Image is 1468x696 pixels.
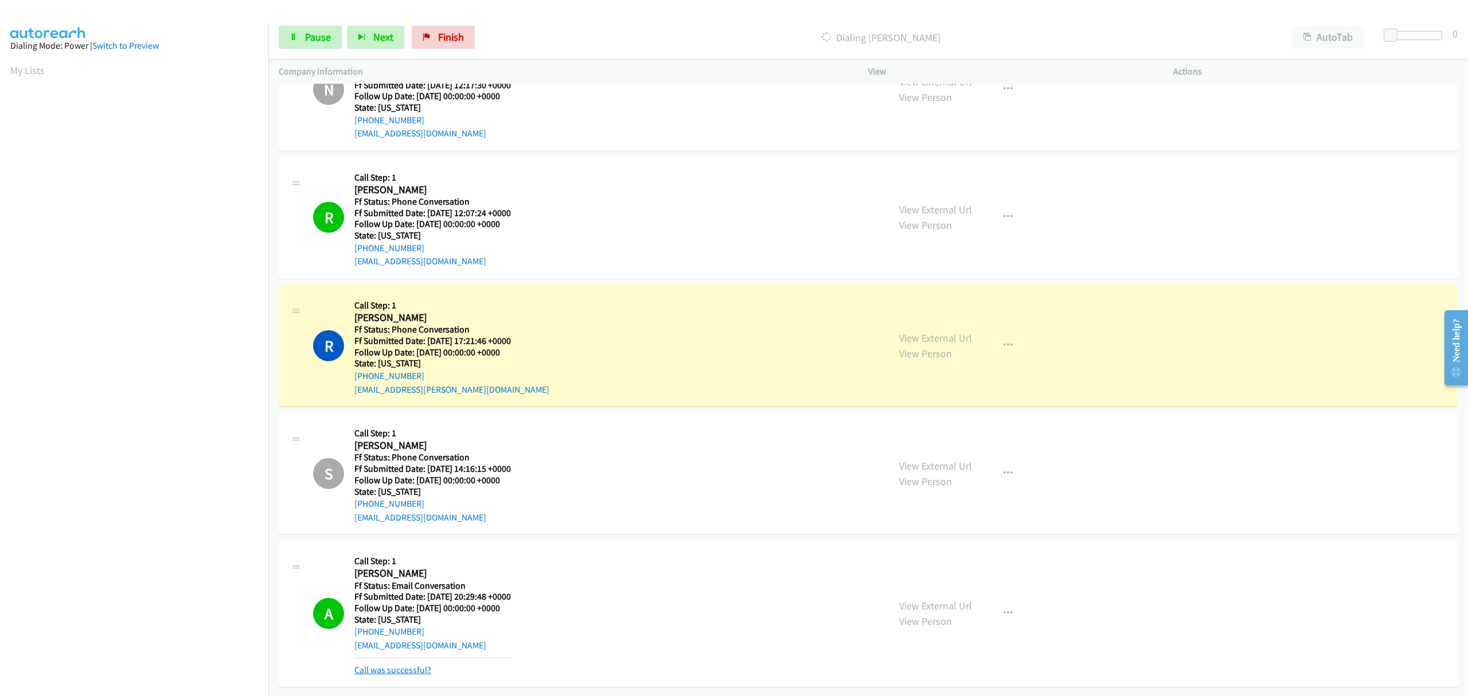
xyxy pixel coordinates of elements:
span: Finish [438,30,464,44]
h5: Ff Status: Phone Conversation [354,196,525,208]
h5: Ff Submitted Date: [DATE] 12:07:24 +0000 [354,208,525,219]
a: [PHONE_NUMBER] [354,370,424,381]
div: 0 [1453,26,1458,41]
h5: Ff Submitted Date: [DATE] 17:21:46 +0000 [354,335,549,347]
a: [PHONE_NUMBER] [354,115,424,126]
h2: [PERSON_NAME] [354,567,511,580]
h5: Ff Submitted Date: [DATE] 12:17:30 +0000 [354,80,525,91]
div: Delay between calls (in seconds) [1389,31,1442,40]
iframe: Resource Center [1435,302,1468,393]
h5: State: [US_STATE] [354,102,525,114]
h5: Ff Status: Phone Conversation [354,452,525,463]
h5: Call Step: 1 [354,300,549,311]
a: [PHONE_NUMBER] [354,243,424,253]
h5: Follow Up Date: [DATE] 00:00:00 +0000 [354,475,525,486]
h5: Ff Status: Email Conversation [354,580,511,592]
a: View External Url [899,203,972,216]
a: Call was successful? [354,664,431,675]
a: View Person [899,615,952,628]
a: [PHONE_NUMBER] [354,626,424,637]
button: AutoTab [1293,26,1364,49]
p: Company Information [279,65,848,79]
a: Pause [279,26,342,49]
a: View External Url [899,599,972,612]
button: Next [347,26,404,49]
h5: State: [US_STATE] [354,486,525,498]
a: View External Url [899,331,972,345]
a: Finish [412,26,475,49]
h5: Call Step: 1 [354,428,525,439]
h1: S [313,458,344,489]
iframe: Dialpad [10,88,268,633]
a: [EMAIL_ADDRESS][DOMAIN_NAME] [354,640,486,651]
span: Next [373,30,393,44]
a: [EMAIL_ADDRESS][DOMAIN_NAME] [354,512,486,523]
a: View Person [899,475,952,488]
h5: Follow Up Date: [DATE] 00:00:00 +0000 [354,603,511,614]
a: View Person [899,218,952,232]
h5: Follow Up Date: [DATE] 00:00:00 +0000 [354,347,549,358]
h2: [PERSON_NAME] [354,311,525,324]
h5: Call Step: 1 [354,172,525,183]
h5: Ff Status: Phone Conversation [354,324,549,335]
h2: [PERSON_NAME] [354,439,525,452]
h5: Ff Submitted Date: [DATE] 20:29:48 +0000 [354,591,511,603]
span: Pause [305,30,331,44]
a: My Lists [10,64,45,77]
p: Actions [1173,65,1458,79]
h5: State: [US_STATE] [354,358,549,369]
h5: State: [US_STATE] [354,230,525,241]
p: Dialing [PERSON_NAME] [490,30,1272,45]
a: View External Url [899,459,972,472]
h5: Ff Submitted Date: [DATE] 14:16:15 +0000 [354,463,525,475]
p: View [868,65,1153,79]
h5: Follow Up Date: [DATE] 00:00:00 +0000 [354,218,525,230]
a: Switch to Preview [92,40,159,51]
div: Dialing Mode: Power | [10,39,258,53]
h2: [PERSON_NAME] [354,183,525,197]
h5: Follow Up Date: [DATE] 00:00:00 +0000 [354,91,525,102]
a: [PHONE_NUMBER] [354,498,424,509]
a: [EMAIL_ADDRESS][PERSON_NAME][DOMAIN_NAME] [354,384,549,395]
h5: State: [US_STATE] [354,614,511,625]
h5: Call Step: 1 [354,556,511,567]
h1: N [313,74,344,105]
a: View Person [899,91,952,104]
a: [EMAIL_ADDRESS][DOMAIN_NAME] [354,256,486,267]
h1: A [313,598,344,629]
a: [EMAIL_ADDRESS][DOMAIN_NAME] [354,128,486,139]
h1: R [313,330,344,361]
a: View Person [899,347,952,360]
h1: R [313,202,344,233]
